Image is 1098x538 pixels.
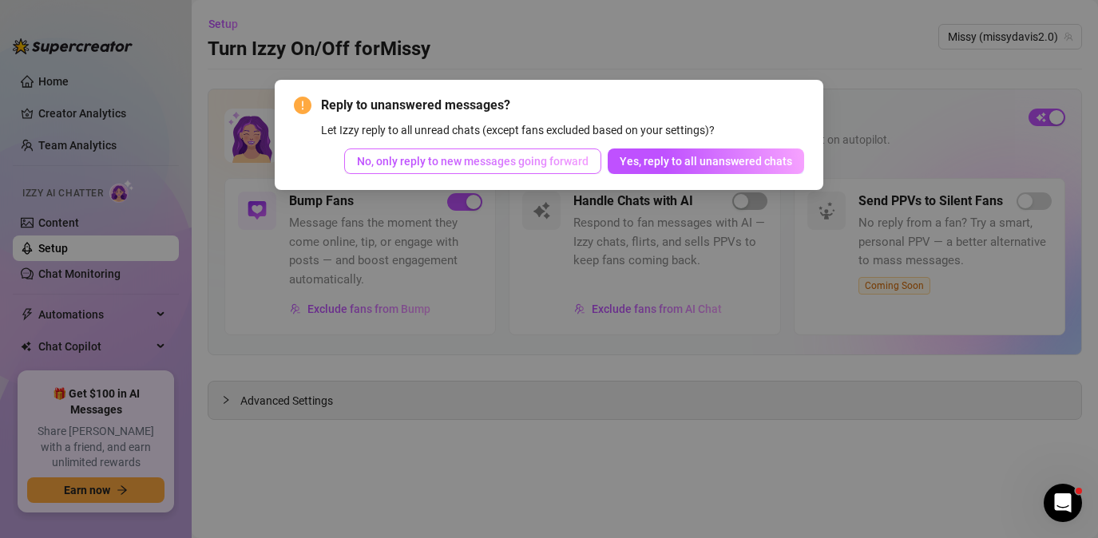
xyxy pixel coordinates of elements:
[608,148,804,174] button: Yes, reply to all unanswered chats
[294,97,311,114] span: exclamation-circle
[321,96,805,115] span: Reply to unanswered messages?
[620,155,792,168] span: Yes, reply to all unanswered chats
[357,155,589,168] span: No, only reply to new messages going forward
[344,148,601,174] button: No, only reply to new messages going forward
[321,121,805,139] div: Let Izzy reply to all unread chats (except fans excluded based on your settings)?
[1044,484,1082,522] iframe: Intercom live chat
